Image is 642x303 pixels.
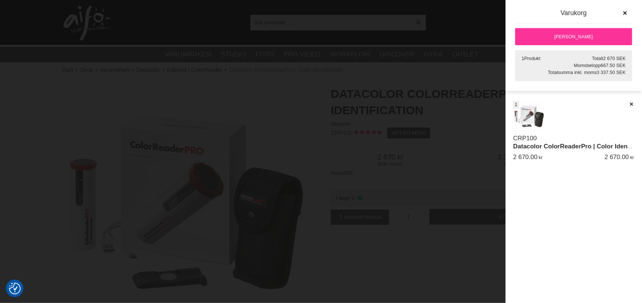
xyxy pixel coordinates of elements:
[515,28,632,45] a: [PERSON_NAME]
[561,9,587,17] span: Varukorg
[9,282,21,296] button: Samtyckesinställningar
[9,283,21,294] img: Revisit consent button
[522,56,525,61] span: 1
[574,63,601,68] span: Momsbelopp
[603,56,626,61] span: 2 670 SEK
[513,154,537,160] span: 2 670.00
[548,70,597,75] span: Totalsumma inkl. moms
[515,101,518,108] span: 1
[513,135,537,142] a: CRP100
[601,63,626,68] span: 667.50 SEK
[592,56,603,61] span: Totalt
[513,101,545,132] img: Datacolor ColorReaderPro | Color Identification
[597,70,626,75] span: 3 337.50 SEK
[524,56,540,61] span: Produkt
[605,154,629,160] span: 2 670.00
